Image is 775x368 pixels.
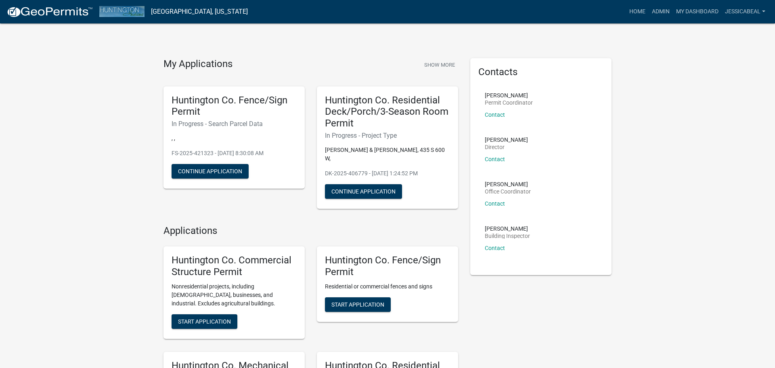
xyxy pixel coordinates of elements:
p: Director [485,144,528,150]
a: Contact [485,200,505,207]
p: [PERSON_NAME] [485,181,531,187]
h5: Huntington Co. Fence/Sign Permit [172,95,297,118]
p: FS-2025-421323 - [DATE] 8:30:08 AM [172,149,297,158]
a: JessicaBeal [722,4,769,19]
span: Start Application [331,301,384,308]
p: Office Coordinator [485,189,531,194]
a: [GEOGRAPHIC_DATA], [US_STATE] [151,5,248,19]
h4: My Applications [163,58,232,70]
h4: Applications [163,225,458,237]
p: Residential or commercial fences and signs [325,282,450,291]
a: Home [626,4,649,19]
button: Continue Application [172,164,249,179]
p: [PERSON_NAME] & [PERSON_NAME], 435 S 600 W, [325,146,450,163]
a: My Dashboard [673,4,722,19]
button: Start Application [325,297,391,312]
a: Contact [485,245,505,251]
h5: Huntington Co. Residential Deck/Porch/3-Season Room Permit [325,95,450,129]
p: [PERSON_NAME] [485,137,528,143]
p: Permit Coordinator [485,100,533,105]
a: Contact [485,156,505,162]
button: Start Application [172,314,237,329]
h5: Contacts [478,66,603,78]
p: , , [172,134,297,143]
button: Show More [421,58,458,71]
h6: In Progress - Search Parcel Data [172,120,297,128]
a: Admin [649,4,673,19]
h5: Huntington Co. Fence/Sign Permit [325,254,450,278]
h6: In Progress - Project Type [325,132,450,139]
img: Huntington County, Indiana [99,6,145,17]
p: DK-2025-406779 - [DATE] 1:24:52 PM [325,169,450,178]
a: Contact [485,111,505,118]
p: [PERSON_NAME] [485,226,530,231]
p: [PERSON_NAME] [485,93,533,98]
button: Continue Application [325,184,402,199]
p: Building Inspector [485,233,530,239]
p: Nonresidential projects, including [DEMOGRAPHIC_DATA], businesses, and industrial. Excludes agric... [172,282,297,308]
span: Start Application [178,318,231,325]
h5: Huntington Co. Commercial Structure Permit [172,254,297,278]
